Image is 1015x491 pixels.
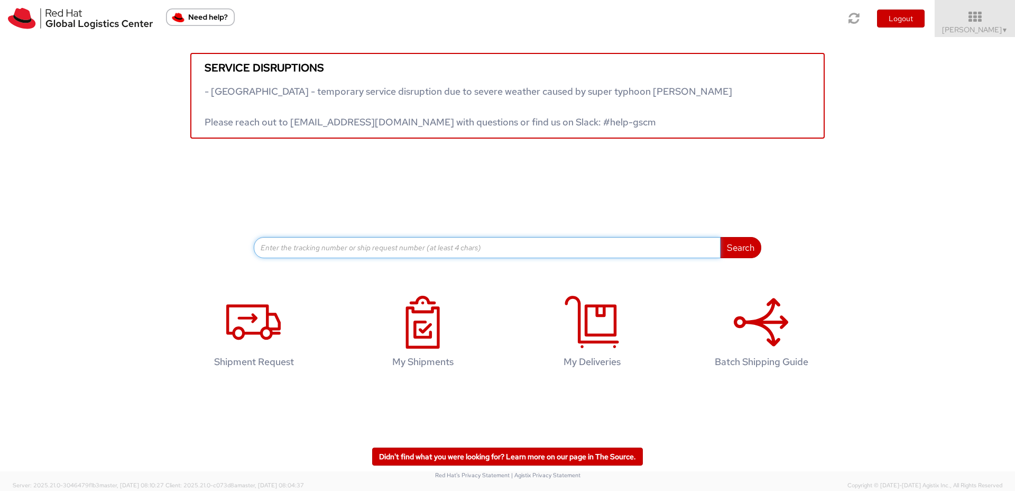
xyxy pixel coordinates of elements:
[8,8,153,29] img: rh-logistics-00dfa346123c4ec078e1.svg
[682,285,841,384] a: Batch Shipping Guide
[693,357,829,367] h4: Batch Shipping Guide
[435,471,510,479] a: Red Hat's Privacy Statement
[165,481,304,489] span: Client: 2025.21.0-c073d8a
[174,285,333,384] a: Shipment Request
[166,8,235,26] button: Need help?
[942,25,1008,34] span: [PERSON_NAME]
[720,237,761,258] button: Search
[99,481,164,489] span: master, [DATE] 08:10:27
[372,448,643,466] a: Didn't find what you were looking for? Learn more on our page in The Source.
[877,10,925,28] button: Logout
[355,357,491,367] h4: My Shipments
[237,481,304,489] span: master, [DATE] 08:04:37
[513,285,671,384] a: My Deliveries
[205,85,732,128] span: - [GEOGRAPHIC_DATA] - temporary service disruption due to severe weather caused by super typhoon ...
[511,471,580,479] a: | Agistix Privacy Statement
[190,53,825,139] a: Service disruptions - [GEOGRAPHIC_DATA] - temporary service disruption due to severe weather caus...
[186,357,322,367] h4: Shipment Request
[524,357,660,367] h4: My Deliveries
[205,62,810,74] h5: Service disruptions
[13,481,164,489] span: Server: 2025.21.0-3046479f1b3
[344,285,502,384] a: My Shipments
[847,481,1002,490] span: Copyright © [DATE]-[DATE] Agistix Inc., All Rights Reserved
[254,237,721,258] input: Enter the tracking number or ship request number (at least 4 chars)
[1002,26,1008,34] span: ▼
